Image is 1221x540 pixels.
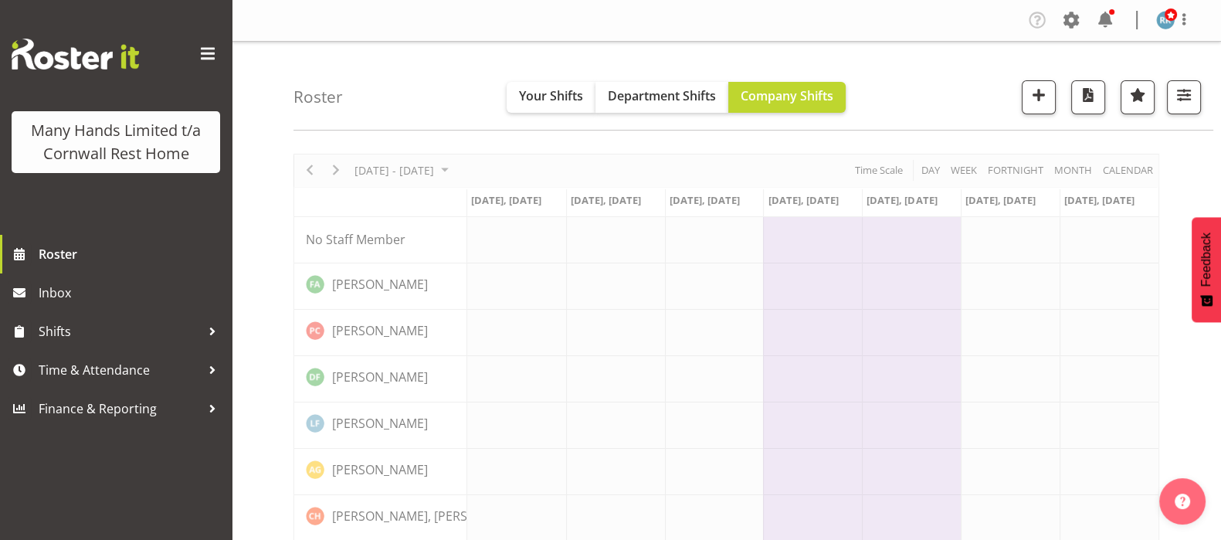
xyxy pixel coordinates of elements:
button: Department Shifts [595,82,728,113]
span: Company Shifts [741,87,833,104]
button: Your Shifts [507,82,595,113]
img: help-xxl-2.png [1175,494,1190,509]
button: Highlight an important date within the roster. [1121,80,1155,114]
h4: Roster [293,88,343,106]
span: Your Shifts [519,87,583,104]
span: Time & Attendance [39,358,201,382]
span: Feedback [1199,233,1213,287]
span: Roster [39,243,224,266]
img: Rosterit website logo [12,39,139,70]
span: Department Shifts [608,87,716,104]
img: reece-rhind280.jpg [1156,11,1175,29]
button: Company Shifts [728,82,846,113]
span: Inbox [39,281,224,304]
button: Download a PDF of the roster according to the set date range. [1071,80,1105,114]
button: Feedback - Show survey [1192,217,1221,322]
button: Add a new shift [1022,80,1056,114]
span: Shifts [39,320,201,343]
div: Many Hands Limited t/a Cornwall Rest Home [27,119,205,165]
span: Finance & Reporting [39,397,201,420]
button: Filter Shifts [1167,80,1201,114]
